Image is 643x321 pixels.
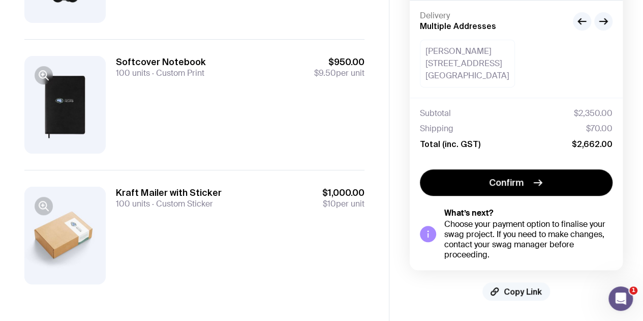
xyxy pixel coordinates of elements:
[314,68,336,78] span: $9.50
[150,198,213,209] span: Custom Sticker
[489,177,524,189] span: Confirm
[420,108,451,119] span: Subtotal
[116,56,206,68] h3: Softcover Notebook
[116,68,150,78] span: 100 units
[116,198,150,209] span: 100 units
[444,219,613,260] div: Choose your payment option to finalise your swag project. If you need to make changes, contact yo...
[420,124,453,134] span: Shipping
[586,124,613,134] span: $70.00
[116,187,222,199] h3: Kraft Mailer with Sticker
[629,286,637,295] span: 1
[482,282,550,301] button: Copy Link
[314,68,364,78] span: per unit
[504,286,542,297] span: Copy Link
[322,199,364,209] span: per unit
[314,56,364,68] span: $950.00
[572,139,613,149] span: $2,662.00
[420,11,565,21] h4: Delivery
[444,208,613,218] h5: What’s next?
[420,139,480,149] span: Total (inc. GST)
[420,169,613,196] button: Confirm
[420,40,515,87] div: [PERSON_NAME] [STREET_ADDRESS] [GEOGRAPHIC_DATA]
[608,286,633,311] iframe: Intercom live chat
[150,68,204,78] span: Custom Print
[420,21,496,31] span: Multiple Addresses
[574,108,613,119] span: $2,350.00
[322,187,364,199] span: $1,000.00
[323,198,336,209] span: $10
